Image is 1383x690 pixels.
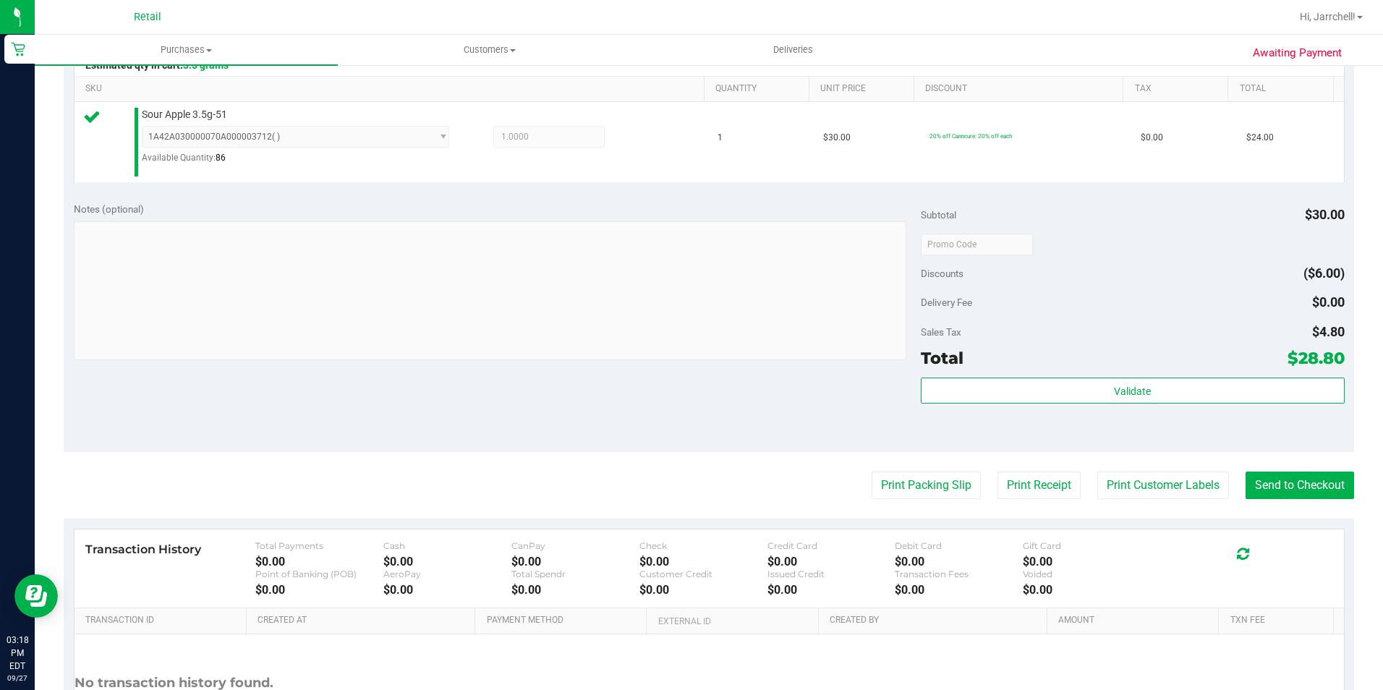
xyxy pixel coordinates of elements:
[639,540,767,551] div: Check
[1097,472,1229,499] button: Print Customer Labels
[1300,11,1356,22] span: Hi, Jarrchell!
[142,108,227,122] span: Sour Apple 3.5g-51
[1246,131,1274,145] span: $24.00
[255,568,383,579] div: Point of Banking (POB)
[11,42,25,56] inline-svg: Retail
[646,608,817,634] th: External ID
[767,555,895,568] div: $0.00
[255,583,383,597] div: $0.00
[1240,83,1327,95] a: Total
[85,615,241,626] a: Transaction ID
[1288,348,1345,368] span: $28.80
[1305,207,1345,222] span: $30.00
[35,35,338,65] a: Purchases
[1303,265,1345,281] span: ($6.00)
[1253,45,1342,61] span: Awaiting Payment
[929,132,1012,140] span: 20% off Canncure: 20% off each
[767,540,895,551] div: Credit Card
[383,583,511,597] div: $0.00
[383,555,511,568] div: $0.00
[255,540,383,551] div: Total Payments
[255,555,383,568] div: $0.00
[1058,615,1213,626] a: Amount
[74,203,144,215] span: Notes (optional)
[134,11,161,23] span: Retail
[1023,555,1151,568] div: $0.00
[921,378,1345,404] button: Validate
[872,472,981,499] button: Print Packing Slip
[1023,583,1151,597] div: $0.00
[925,83,1118,95] a: Discount
[338,35,641,65] a: Customers
[339,43,640,56] span: Customers
[142,148,466,176] div: Available Quantity:
[35,43,338,56] span: Purchases
[1312,294,1345,310] span: $0.00
[511,540,639,551] div: CanPay
[767,568,895,579] div: Issued Credit
[921,348,963,368] span: Total
[895,540,1023,551] div: Debit Card
[1023,568,1151,579] div: Voided
[14,574,58,618] iframe: Resource center
[895,583,1023,597] div: $0.00
[487,615,642,626] a: Payment Method
[639,555,767,568] div: $0.00
[7,634,28,673] p: 03:18 PM EDT
[639,568,767,579] div: Customer Credit
[823,131,851,145] span: $30.00
[511,568,639,579] div: Total Spendr
[1141,131,1163,145] span: $0.00
[820,83,908,95] a: Unit Price
[1246,472,1354,499] button: Send to Checkout
[921,234,1033,255] input: Promo Code
[511,583,639,597] div: $0.00
[997,472,1081,499] button: Print Receipt
[258,615,469,626] a: Created At
[830,615,1042,626] a: Created By
[921,297,972,308] span: Delivery Fee
[7,673,28,683] p: 09/27
[383,540,511,551] div: Cash
[85,83,698,95] a: SKU
[921,209,956,221] span: Subtotal
[511,555,639,568] div: $0.00
[921,326,961,338] span: Sales Tax
[1023,540,1151,551] div: Gift Card
[767,583,895,597] div: $0.00
[1114,386,1151,397] span: Validate
[895,568,1023,579] div: Transaction Fees
[921,260,963,286] span: Discounts
[1312,324,1345,339] span: $4.80
[216,153,226,163] span: 86
[895,555,1023,568] div: $0.00
[383,568,511,579] div: AeroPay
[1230,615,1328,626] a: Txn Fee
[639,583,767,597] div: $0.00
[1135,83,1222,95] a: Tax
